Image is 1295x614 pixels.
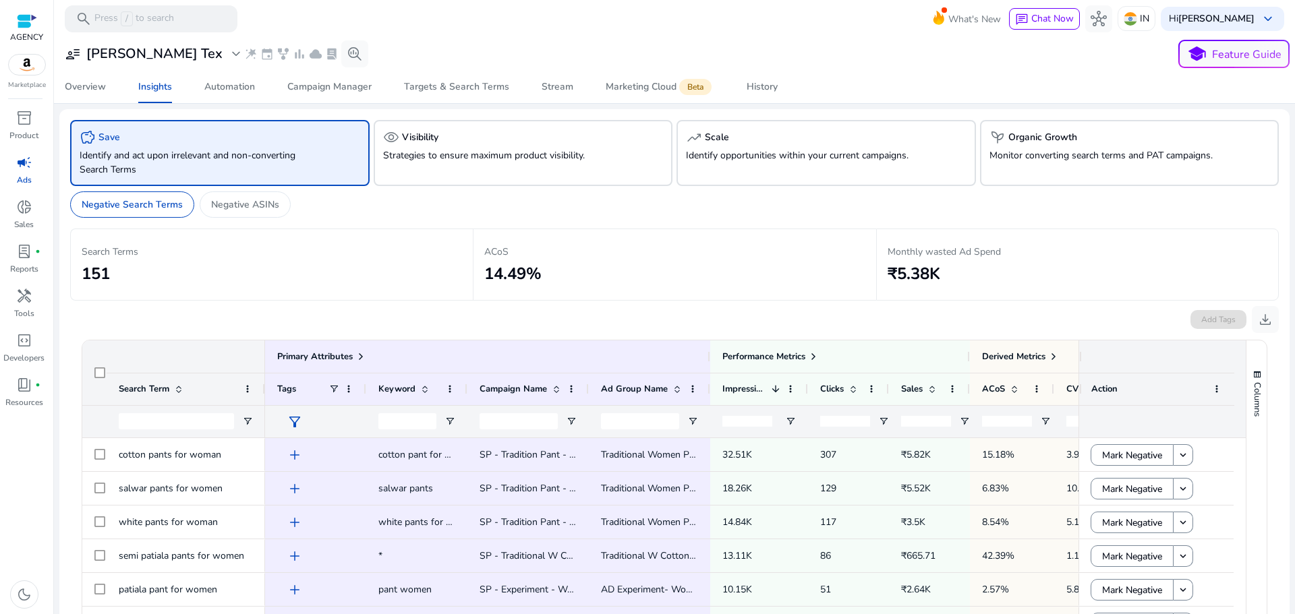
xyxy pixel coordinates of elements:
span: Sales [901,383,923,395]
span: 5.88% [1066,583,1093,596]
span: download [1257,311,1273,328]
span: SP - Tradition Pant - KW Targetting Phrase - [DATE] [480,448,701,461]
p: 32.51K [722,441,796,468]
span: cloud [309,47,322,61]
span: book_4 [16,377,32,393]
p: ACoS [484,245,865,259]
span: Search Term [119,383,169,395]
span: add [287,514,303,530]
div: Campaign Manager [287,82,372,92]
span: Ad Group Name [601,383,668,395]
h5: Visibility [402,132,438,144]
p: 10.15K [722,576,796,603]
span: dark_mode [16,586,32,603]
input: Campaign Name Filter Input [480,413,558,429]
span: SP - Experiment - Women Pants - ALL KW BPE [480,583,684,596]
h2: ₹5.38K [888,264,1267,284]
div: History [747,82,778,92]
span: white pants for woman [119,516,218,528]
p: Hi [1169,14,1255,24]
span: Performance Metrics [722,350,805,363]
span: handyman [16,288,32,304]
span: code_blocks [16,332,32,348]
h5: Scale [705,132,729,144]
span: Derived Metrics [982,350,1045,363]
span: Traditional Women Pants KW Targeting Phrase [601,448,800,461]
span: Mark Negative [1102,441,1162,469]
button: chatChat Now [1009,8,1080,30]
p: ₹5.52K [901,474,958,502]
p: 18.26K [722,474,796,502]
p: 14.84K [722,508,796,536]
span: Mark Negative [1102,576,1162,604]
span: 5.13% [1066,516,1093,528]
span: semi patiala pants for women [119,549,244,562]
h5: Organic Growth [1008,132,1077,144]
span: Clicks [820,383,844,395]
span: psychiatry [989,129,1006,146]
p: AGENCY [10,31,43,43]
span: cotton pant for woman [378,448,476,461]
span: Action [1091,383,1118,395]
span: user_attributes [65,46,81,62]
button: Mark Negative [1091,512,1174,533]
div: Automation [204,82,255,92]
span: Mark Negative [1102,543,1162,570]
p: Reports [10,263,38,275]
button: Mark Negative [1091,545,1174,567]
p: ₹5.82K [901,441,958,468]
span: event [260,47,274,61]
mat-icon: keyboard_arrow_down [1177,584,1189,596]
span: savings [80,129,96,146]
p: Press to search [94,11,174,26]
span: 307 [820,448,836,461]
p: 13.11K [722,542,796,570]
span: visibility [383,129,399,146]
img: amazon.svg [9,55,45,75]
span: search [76,11,92,27]
button: Open Filter Menu [242,416,253,427]
span: add [287,548,303,564]
p: 2.57% [982,576,1042,603]
span: Chat Now [1031,12,1074,25]
span: campaign [16,154,32,171]
span: 3.91% [1066,448,1093,461]
p: Monitor converting search terms and PAT campaigns. [989,148,1223,162]
button: Open Filter Menu [785,416,796,427]
span: 86 [820,549,831,562]
input: Search Term Filter Input [119,413,234,429]
p: Tools [14,307,34,319]
button: schoolFeature Guide [1178,40,1290,68]
span: Traditional Women Pants KW Targeting Phrase [601,516,800,528]
span: inventory_2 [16,110,32,126]
button: Open Filter Menu [959,416,970,427]
p: ₹2.64K [901,576,958,603]
span: salwar pants [378,482,433,495]
span: SP - Traditional W Cotton Pants - Auto - [DATE] [480,549,685,562]
span: add [287,481,303,497]
span: add [287,582,303,598]
span: bar_chart [293,47,306,61]
button: Open Filter Menu [687,416,698,427]
button: Open Filter Menu [444,416,455,427]
span: pant women [378,583,432,596]
span: Campaign Name [480,383,547,395]
h3: [PERSON_NAME] Tex [86,46,223,62]
mat-icon: keyboard_arrow_down [1177,550,1189,562]
p: Product [9,129,38,142]
button: Open Filter Menu [566,416,577,427]
span: Columns [1251,382,1263,417]
span: SP - Tradition Pant - KW Targetting Phrase - [DATE] [480,482,701,495]
span: salwar pants for women [119,482,223,495]
span: ACoS [982,383,1005,395]
span: Primary Attributes [277,350,353,363]
span: patiala pant for women [119,583,217,596]
span: expand_more [228,46,244,62]
p: Strategies to ensure maximum product visibility. [383,148,616,162]
span: What's New [948,7,1001,31]
input: Ad Group Name Filter Input [601,413,679,429]
span: 51 [820,583,831,596]
mat-icon: keyboard_arrow_down [1177,516,1189,528]
div: Stream [542,82,573,92]
button: search_insights [341,40,368,67]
